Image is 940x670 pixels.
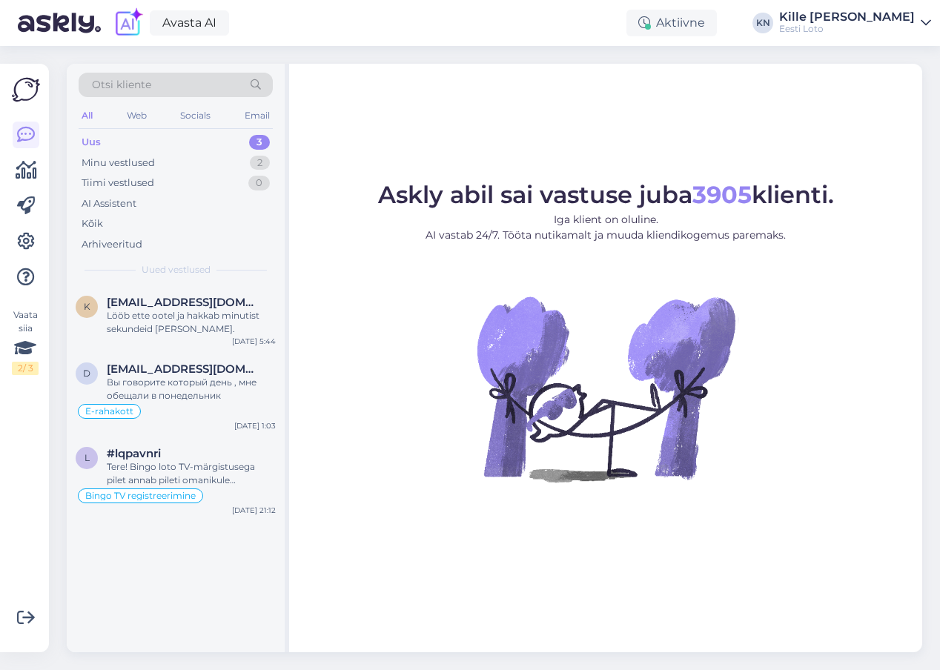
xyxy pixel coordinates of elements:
[85,452,90,463] span: l
[107,376,276,402] div: Вы говорите который день , мне обещали в понедельник
[177,106,214,125] div: Socials
[779,11,915,23] div: Kille [PERSON_NAME]
[378,180,834,209] span: Askly abil sai vastuse juba klienti.
[85,407,133,416] span: E-rahakott
[249,135,270,150] div: 3
[107,309,276,336] div: Lööb ette ootel ja hakkab minutist sekundeid [PERSON_NAME].
[82,135,101,150] div: Uus
[124,106,150,125] div: Web
[248,176,270,190] div: 0
[234,420,276,431] div: [DATE] 1:03
[250,156,270,170] div: 2
[242,106,273,125] div: Email
[12,362,39,375] div: 2 / 3
[107,296,261,309] span: Kuutandres8@gmail.com
[12,308,39,375] div: Vaata siia
[150,10,229,36] a: Avasta AI
[92,77,151,93] span: Otsi kliente
[82,176,154,190] div: Tiimi vestlused
[82,237,142,252] div: Arhiveeritud
[779,23,915,35] div: Eesti Loto
[472,255,739,522] img: No Chat active
[692,180,752,209] b: 3905
[107,447,161,460] span: #lqpavnri
[83,368,90,379] span: d
[107,460,276,487] div: Tere! Bingo loto TV-märgistusega pilet annab pileti omanikule võimaluse osaleda stuudiomängu kand...
[84,301,90,312] span: K
[752,13,773,33] div: KN
[626,10,717,36] div: Aktiivne
[82,196,136,211] div: AI Assistent
[232,336,276,347] div: [DATE] 5:44
[82,156,155,170] div: Minu vestlused
[779,11,931,35] a: Kille [PERSON_NAME]Eesti Loto
[142,263,211,276] span: Uued vestlused
[85,491,196,500] span: Bingo TV registreerimine
[79,106,96,125] div: All
[378,212,834,243] p: Iga klient on oluline. AI vastab 24/7. Tööta nutikamalt ja muuda kliendikogemus paremaks.
[232,505,276,516] div: [DATE] 21:12
[107,362,261,376] span: dmitrinem@gmail.com
[82,216,103,231] div: Kõik
[113,7,144,39] img: explore-ai
[12,76,40,104] img: Askly Logo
